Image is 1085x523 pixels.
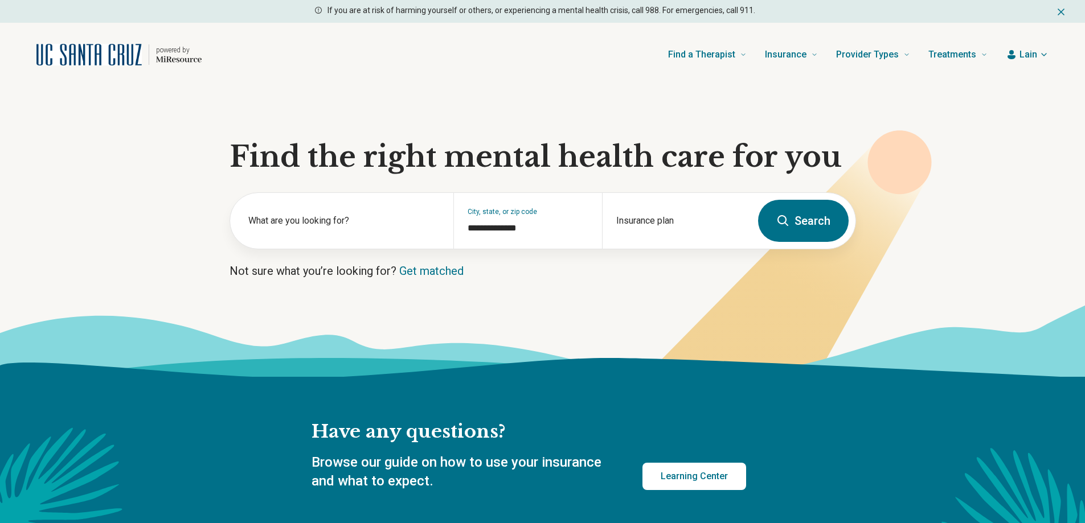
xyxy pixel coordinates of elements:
p: Not sure what you’re looking for? [230,263,856,279]
a: Get matched [399,264,464,278]
span: Find a Therapist [668,47,735,63]
h2: Have any questions? [312,420,746,444]
a: Find a Therapist [668,32,747,77]
button: Lain [1006,48,1049,61]
a: Learning Center [642,463,746,490]
a: Insurance [765,32,818,77]
span: Insurance [765,47,806,63]
p: Browse our guide on how to use your insurance and what to expect. [312,453,615,491]
span: Lain [1020,48,1037,61]
span: Provider Types [836,47,899,63]
span: Treatments [928,47,976,63]
h1: Find the right mental health care for you [230,140,856,174]
a: Home page [36,36,202,73]
label: What are you looking for? [248,214,440,228]
a: Provider Types [836,32,910,77]
button: Dismiss [1055,5,1067,18]
button: Search [758,200,849,242]
p: powered by [156,46,202,55]
a: Treatments [928,32,988,77]
p: If you are at risk of harming yourself or others, or experiencing a mental health crisis, call 98... [327,5,755,17]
